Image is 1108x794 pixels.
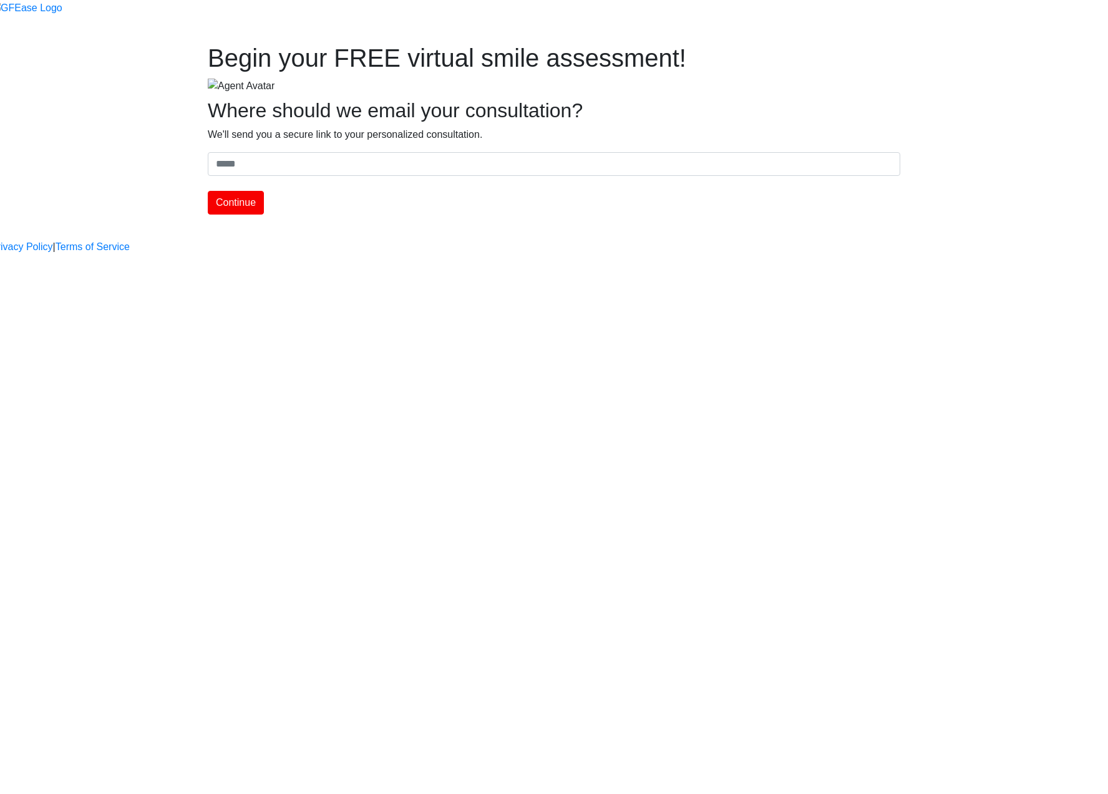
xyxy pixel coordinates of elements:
h2: Where should we email your consultation? [208,99,900,122]
a: | [53,240,56,254]
button: Continue [208,191,264,215]
a: Terms of Service [56,240,130,254]
p: We'll send you a secure link to your personalized consultation. [208,127,900,142]
img: Agent Avatar [208,79,275,94]
h1: Begin your FREE virtual smile assessment! [208,43,900,73]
